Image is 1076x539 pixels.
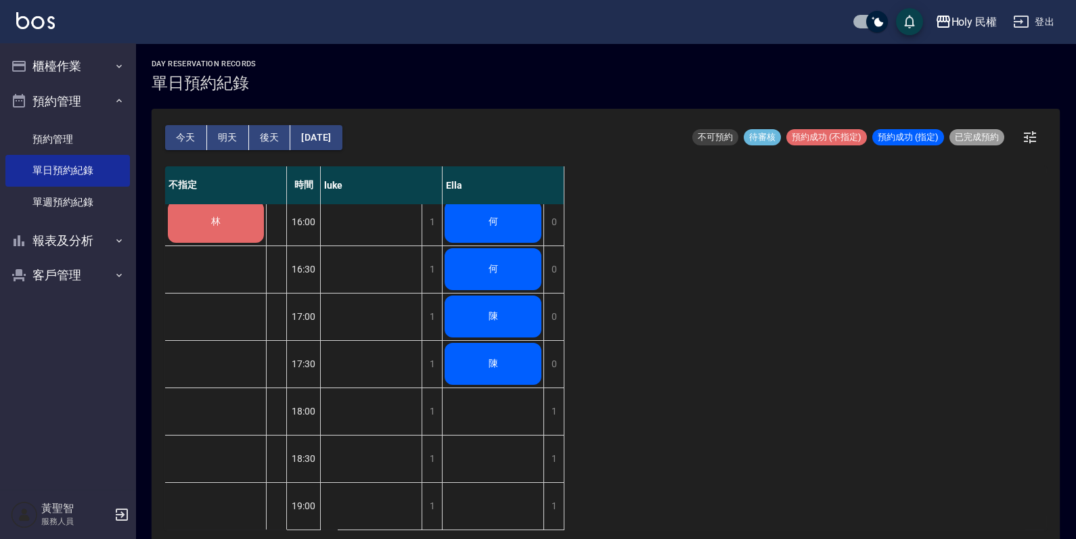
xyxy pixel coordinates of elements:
[786,131,867,143] span: 預約成功 (不指定)
[744,131,781,143] span: 待審核
[543,483,564,530] div: 1
[287,340,321,388] div: 17:30
[872,131,944,143] span: 預約成功 (指定)
[5,155,130,186] a: 單日預約紀錄
[422,341,442,388] div: 1
[165,125,207,150] button: 今天
[41,515,110,528] p: 服務人員
[5,84,130,119] button: 預約管理
[443,166,564,204] div: Ella
[543,388,564,435] div: 1
[486,358,501,370] span: 陳
[543,199,564,245] div: 0
[287,293,321,340] div: 17:00
[896,8,923,35] button: save
[207,125,249,150] button: 明天
[422,388,442,435] div: 1
[11,501,38,528] img: Person
[422,436,442,482] div: 1
[543,341,564,388] div: 0
[16,12,55,29] img: Logo
[422,246,442,293] div: 1
[152,60,256,68] h2: day Reservation records
[287,482,321,530] div: 19:00
[5,49,130,84] button: 櫃檯作業
[290,125,342,150] button: [DATE]
[692,131,738,143] span: 不可預約
[486,263,501,275] span: 何
[486,216,501,228] span: 何
[930,8,1003,36] button: Holy 民權
[949,131,1004,143] span: 已完成預約
[422,483,442,530] div: 1
[287,435,321,482] div: 18:30
[5,187,130,218] a: 單週預約紀錄
[543,294,564,340] div: 0
[543,246,564,293] div: 0
[486,310,501,323] span: 陳
[287,198,321,245] div: 16:00
[287,245,321,293] div: 16:30
[5,258,130,293] button: 客戶管理
[165,166,287,204] div: 不指定
[208,216,223,228] span: 林
[5,223,130,258] button: 報表及分析
[249,125,291,150] button: 後天
[41,502,110,515] h5: 黃聖智
[951,14,997,30] div: Holy 民權
[1008,9,1060,34] button: 登出
[422,294,442,340] div: 1
[152,74,256,93] h3: 單日預約紀錄
[321,166,443,204] div: luke
[5,124,130,155] a: 預約管理
[287,166,321,204] div: 時間
[543,436,564,482] div: 1
[287,388,321,435] div: 18:00
[422,199,442,245] div: 1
